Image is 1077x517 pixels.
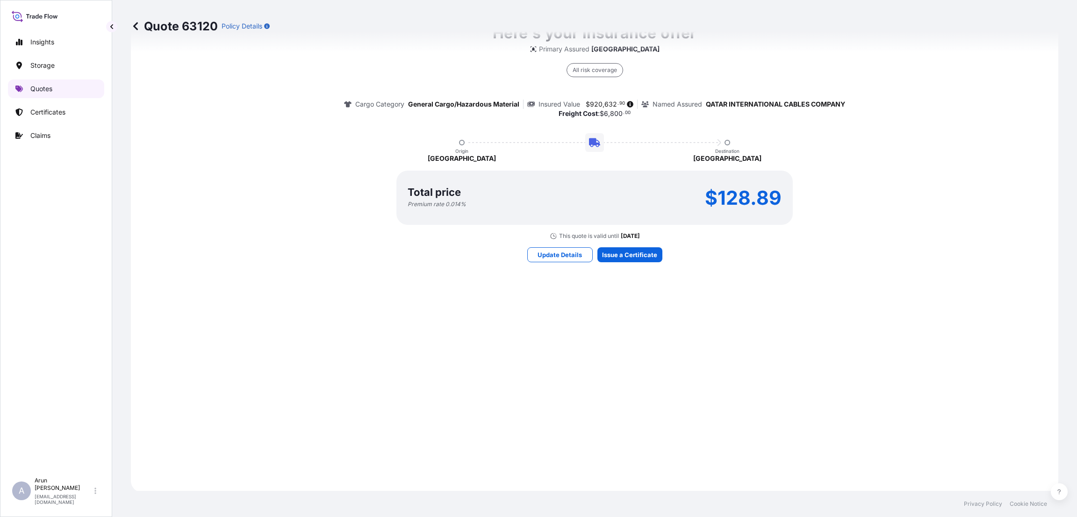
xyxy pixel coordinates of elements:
span: 920 [590,101,603,108]
span: $ [586,101,590,108]
span: A [19,486,24,495]
p: Insights [30,37,54,47]
p: Destination [715,148,740,154]
p: [GEOGRAPHIC_DATA] [693,154,761,163]
span: 90 [619,102,625,105]
p: Storage [30,61,55,70]
p: Total price [408,187,461,197]
p: QATAR INTERNATIONAL CABLES COMPANY [706,100,845,109]
p: Insured Value [538,100,580,109]
span: . [623,111,625,115]
p: Named Assured [653,100,702,109]
button: Update Details [527,247,593,262]
p: $128.89 [705,190,782,205]
p: Quotes [30,84,52,93]
p: [EMAIL_ADDRESS][DOMAIN_NAME] [35,494,93,505]
p: Premium rate 0.014 % [408,201,466,208]
p: Certificates [30,108,65,117]
a: Certificates [8,103,104,122]
a: Storage [8,56,104,75]
a: Claims [8,126,104,145]
p: Issue a Certificate [602,250,657,259]
span: . [617,102,619,105]
a: Privacy Policy [964,500,1002,508]
p: [GEOGRAPHIC_DATA] [428,154,496,163]
span: $ [600,110,604,117]
button: Issue a Certificate [597,247,662,262]
p: Quote 63120 [131,19,218,34]
p: Policy Details [222,22,262,31]
span: , [603,101,604,108]
a: Quotes [8,79,104,98]
span: , [608,110,610,117]
a: Cookie Notice [1010,500,1047,508]
p: : [559,109,631,118]
b: Freight Cost [559,109,598,117]
p: Origin [455,148,468,154]
p: Arun [PERSON_NAME] [35,477,93,492]
span: 00 [625,111,631,115]
p: [DATE] [621,232,640,240]
span: 800 [610,110,623,117]
span: 6 [604,110,608,117]
p: Update Details [538,250,582,259]
p: Claims [30,131,50,140]
p: Cargo Category [355,100,404,109]
span: 632 [604,101,617,108]
p: General Cargo/Hazardous Material [408,100,519,109]
div: All risk coverage [567,63,623,77]
a: Insights [8,33,104,51]
p: This quote is valid until [559,232,619,240]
